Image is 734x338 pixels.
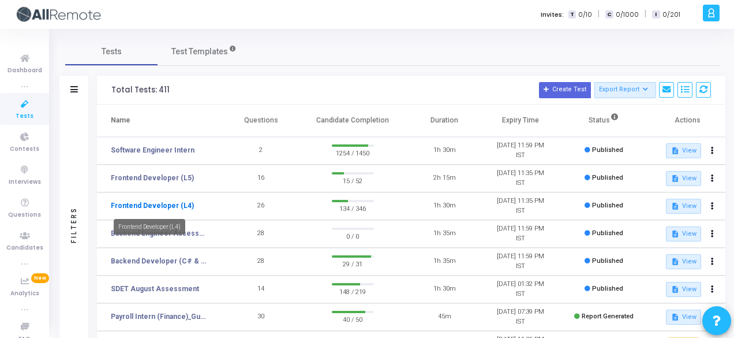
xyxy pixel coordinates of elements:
span: 0/10 [578,10,592,20]
td: [DATE] 11:59 PM IST [482,248,559,276]
span: 15 / 52 [332,174,374,186]
td: 2 [223,137,299,165]
td: [DATE] 11:35 PM IST [482,165,559,192]
a: SDET August Assessment [111,284,199,294]
td: 26 [223,192,299,220]
button: View [666,171,701,186]
th: Status [558,105,649,137]
span: Published [592,146,623,154]
mat-icon: description [671,202,679,210]
span: Dashboard [8,66,42,76]
span: New [31,273,49,283]
a: Frontend Developer (L4) [111,200,194,211]
span: | [645,8,646,20]
th: Questions [223,105,299,137]
span: I [652,10,660,19]
td: [DATE] 01:32 PM IST [482,276,559,303]
button: Create Test [539,82,591,98]
span: 1254 / 1450 [332,147,374,158]
button: View [666,143,701,158]
td: 2h 15m [406,165,482,192]
div: Frontend Developer (L4) [114,219,185,235]
span: Interviews [9,177,41,187]
span: C [605,10,613,19]
div: Filters [69,161,79,288]
button: View [666,199,701,214]
span: Analytics [10,289,39,299]
span: Tests [16,112,33,121]
td: 16 [223,165,299,192]
td: [DATE] 07:39 PM IST [482,303,559,331]
th: Name [97,105,223,137]
a: Frontend Developer (L5) [111,173,194,183]
td: [DATE] 11:59 PM IST [482,137,559,165]
label: Invites: [541,10,564,20]
span: | [598,8,600,20]
img: logo [14,3,101,26]
td: [DATE] 11:35 PM IST [482,192,559,220]
button: View [666,254,701,269]
span: 148 / 219 [332,285,374,297]
span: 0/201 [662,10,680,20]
button: Export Report [594,82,656,98]
mat-icon: description [671,174,679,183]
td: 14 [223,276,299,303]
th: Duration [406,105,482,137]
th: Expiry Time [482,105,559,137]
span: Published [592,257,623,265]
td: 28 [223,248,299,276]
mat-icon: description [671,147,679,155]
td: 28 [223,220,299,248]
span: Published [592,229,623,237]
span: Questions [8,210,41,220]
mat-icon: description [671,230,679,238]
span: 0/1000 [616,10,639,20]
td: 1h 30m [406,192,482,220]
span: T [568,10,576,19]
span: 29 / 31 [332,258,374,269]
button: View [666,310,701,325]
td: [DATE] 11:59 PM IST [482,220,559,248]
span: 40 / 50 [332,313,374,325]
div: Total Tests: 411 [111,86,170,95]
td: 45m [406,303,482,331]
span: 0 / 0 [332,230,374,242]
th: Candidate Completion [299,105,406,137]
td: 1h 30m [406,137,482,165]
span: Published [592,202,623,209]
mat-icon: description [671,313,679,321]
span: Published [592,174,623,181]
button: View [666,282,701,297]
span: Test Templates [171,46,228,58]
mat-icon: description [671,285,679,294]
td: 1h 35m [406,248,482,276]
span: 134 / 346 [332,202,374,214]
span: Report Generated [582,313,634,320]
span: Published [592,285,623,292]
span: Candidates [6,243,43,253]
td: 1h 30m [406,276,482,303]
a: Payroll Intern (Finance)_Gurugram_Campus [111,311,207,322]
td: 1h 35m [406,220,482,248]
span: Contests [10,144,39,154]
a: Backend Developer (C# & .Net) [111,256,207,266]
td: 30 [223,303,299,331]
span: Tests [102,46,122,58]
th: Actions [649,105,725,137]
a: Software Engineer Intern [111,145,194,155]
mat-icon: description [671,258,679,266]
button: View [666,226,701,242]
